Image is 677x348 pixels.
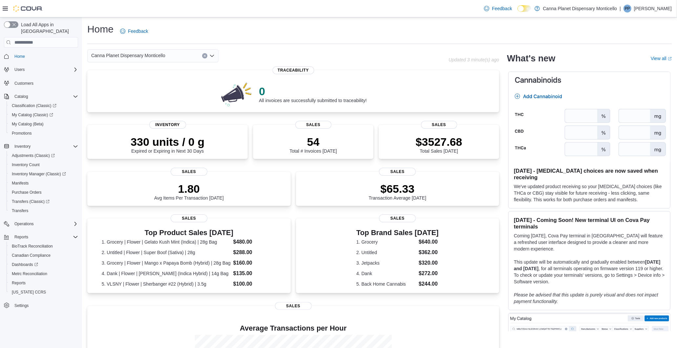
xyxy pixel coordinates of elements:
[12,153,55,158] span: Adjustments (Classic)
[356,229,439,237] h3: Top Brand Sales [DATE]
[481,2,515,15] a: Feedback
[514,259,665,285] p: This update will be automatically and gradually enabled between , for all terminals operating on ...
[634,5,672,12] p: [PERSON_NAME]
[102,260,231,266] dt: 3. Grocery | Flower | Mango x Papaya Bomb (Hybrid) | 28g Bag
[1,78,81,88] button: Customers
[102,270,231,277] dt: 4. Dank | Flower | [PERSON_NAME] (Indica Hybrid) | 14g Bag
[12,162,40,167] span: Inventory Count
[14,94,28,99] span: Catalog
[369,182,426,195] p: $65.33
[7,251,81,260] button: Canadian Compliance
[9,161,42,169] a: Inventory Count
[233,280,276,288] dd: $100.00
[9,251,53,259] a: Canadian Compliance
[9,179,78,187] span: Manifests
[295,121,331,129] span: Sales
[275,302,312,310] span: Sales
[93,324,494,332] h4: Average Transactions per Hour
[289,135,337,154] div: Total # Invoices [DATE]
[233,270,276,277] dd: $135.00
[369,182,426,201] div: Transaction Average [DATE]
[12,220,36,228] button: Operations
[9,198,78,206] span: Transfers (Classic)
[12,290,46,295] span: [US_STATE] CCRS
[202,53,207,58] button: Clear input
[514,259,660,271] strong: [DATE] and [DATE]
[233,259,276,267] dd: $160.00
[9,102,59,110] a: Classification (Classic)
[171,168,207,176] span: Sales
[131,135,204,148] p: 330 units / 0 g
[12,93,78,100] span: Catalog
[12,66,27,74] button: Users
[9,270,78,278] span: Metrc Reconciliation
[419,270,439,277] dd: $272.00
[102,239,231,245] dt: 1. Grocery | Flower | Gelato Kush Mint (Indica) | 28g Bag
[9,120,78,128] span: My Catalog (Beta)
[7,206,81,215] button: Transfers
[12,121,44,127] span: My Catalog (Beta)
[421,121,457,129] span: Sales
[220,81,254,107] img: 0
[1,301,81,310] button: Settings
[12,181,29,186] span: Manifests
[9,129,34,137] a: Promotions
[356,239,416,245] dt: 1. Grocery
[9,111,78,119] span: My Catalog (Classic)
[419,249,439,256] dd: $362.00
[12,142,33,150] button: Inventory
[356,260,416,266] dt: 3. Jetpacks
[12,220,78,228] span: Operations
[624,5,631,12] div: Parth Patel
[419,259,439,267] dd: $320.00
[9,129,78,137] span: Promotions
[14,81,33,86] span: Customers
[9,288,49,296] a: [US_STATE] CCRS
[9,242,78,250] span: BioTrack Reconciliation
[14,221,34,227] span: Operations
[9,261,41,269] a: Dashboards
[12,93,31,100] button: Catalog
[7,288,81,297] button: [US_STATE] CCRS
[12,79,78,87] span: Customers
[102,281,231,287] dt: 5. VLSNY | Flower | Sherbanger #22 (Hybrid) | 3.5g
[12,131,32,136] span: Promotions
[12,253,51,258] span: Canadian Compliance
[14,234,28,240] span: Reports
[171,214,207,222] span: Sales
[12,52,78,60] span: Home
[9,279,28,287] a: Reports
[356,270,416,277] dt: 4. Dank
[9,188,78,196] span: Purchase Orders
[1,92,81,101] button: Catalog
[12,280,26,286] span: Reports
[419,280,439,288] dd: $244.00
[7,101,81,110] a: Classification (Classic)
[18,21,78,34] span: Load All Apps in [GEOGRAPHIC_DATA]
[131,135,204,154] div: Expired or Expiring in Next 30 Days
[9,152,57,160] a: Adjustments (Classic)
[492,5,512,12] span: Feedback
[449,57,499,62] p: Updated 3 minute(s) ago
[9,207,31,215] a: Transfers
[1,142,81,151] button: Inventory
[12,262,38,267] span: Dashboards
[1,232,81,242] button: Reports
[12,199,50,204] span: Transfers (Classic)
[12,302,31,310] a: Settings
[128,28,148,34] span: Feedback
[102,229,276,237] h3: Top Product Sales [DATE]
[9,261,78,269] span: Dashboards
[9,279,78,287] span: Reports
[7,169,81,179] a: Inventory Manager (Classic)
[7,120,81,129] button: My Catalog (Beta)
[9,207,78,215] span: Transfers
[14,144,31,149] span: Inventory
[7,278,81,288] button: Reports
[259,85,367,103] div: All invoices are successfully submitted to traceability!
[233,238,276,246] dd: $480.00
[507,53,555,64] h2: What's new
[7,242,81,251] button: BioTrack Reconciliation
[9,288,78,296] span: Washington CCRS
[12,244,53,249] span: BioTrack Reconciliation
